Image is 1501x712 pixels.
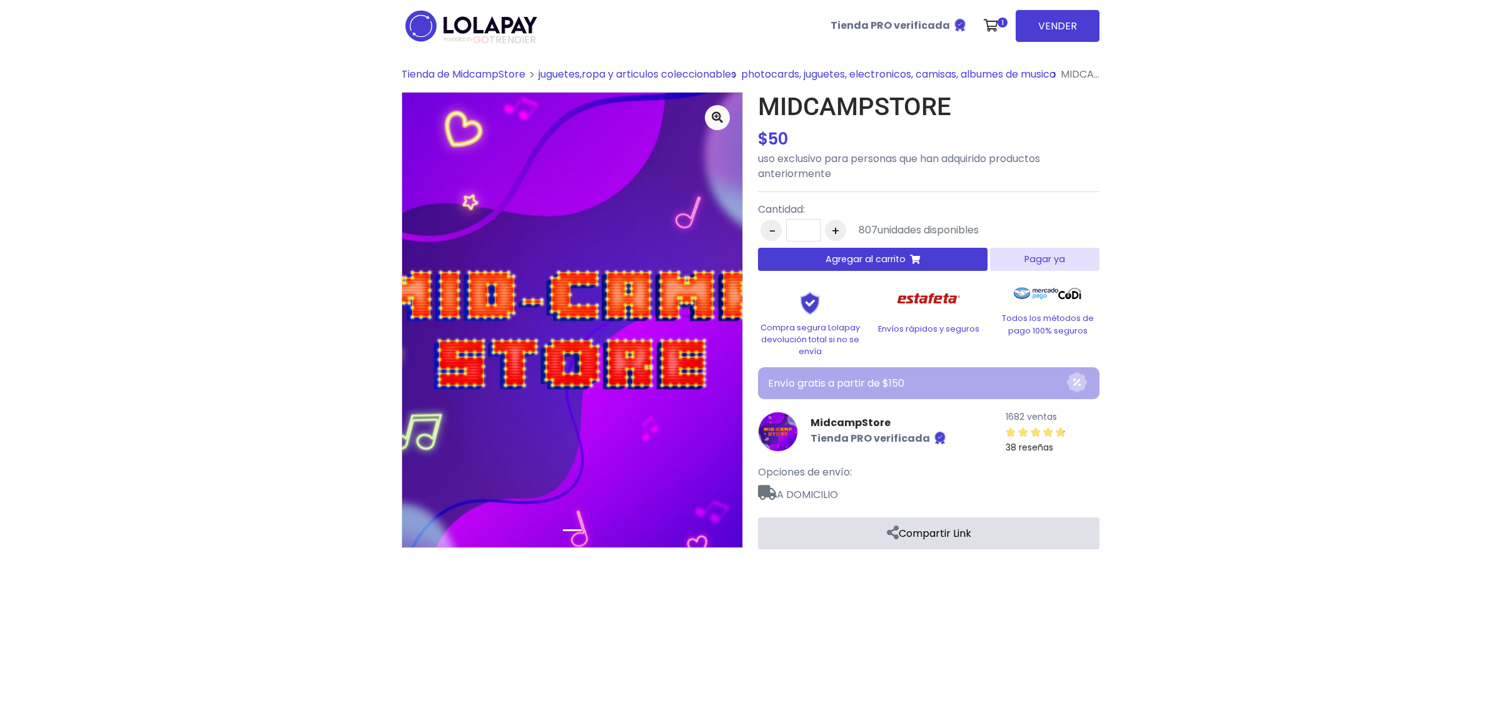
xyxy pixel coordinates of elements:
span: TRENDIER [444,34,536,46]
span: POWERED BY [444,36,473,43]
a: juguetes,ropa y articulos coleccionables [538,67,736,81]
a: VENDER [1016,10,1099,42]
img: Shield [779,291,841,315]
img: Codi Logo [1058,281,1081,306]
a: photocards, juguetes, electronicos, camisas, albumes de musica [741,67,1056,81]
p: Envíos rápidos y seguros [877,323,981,335]
p: Cantidad: [758,202,979,217]
nav: breadcrumb [402,67,1099,92]
p: Todos los métodos de pago 100% seguros [996,312,1099,336]
b: Tienda PRO verificada [831,18,950,33]
button: - [761,220,782,241]
p: Envío gratis a partir de $150 [768,376,1067,391]
div: 4.82 / 5 [1006,425,1066,440]
b: Tienda PRO verificada [811,432,930,446]
button: Agregar al carrito [758,248,988,271]
img: MidcampStore [758,412,798,452]
img: Estafeta Logo [887,281,971,317]
p: uso exclusivo para personas que han adquirido productos anteriormente [758,151,1099,181]
a: 1 [978,7,1011,44]
h1: MIDCAMPSTORE [758,92,1099,122]
img: Tienda verificada [953,18,968,33]
div: unidades disponibles [859,223,979,238]
span: Opciones de envío: [758,465,852,479]
img: Mercado Pago Logo [1014,281,1058,306]
img: medium_1693202091116.jpeg [402,93,742,547]
img: logo [402,6,541,46]
span: Agregar al carrito [826,253,906,266]
small: 38 reseñas [1006,441,1053,454]
span: 1 [998,18,1008,28]
button: + [825,220,846,241]
small: 1682 ventas [1006,410,1057,423]
a: Compartir Link [758,517,1099,549]
a: 38 reseñas [1006,424,1099,455]
button: Pagar ya [990,248,1099,271]
p: Compra segura Lolapay devolución total si no se envía [758,322,862,358]
div: $ [758,127,1099,151]
span: 807 [859,223,877,237]
a: MidcampStore [811,415,948,430]
span: A DOMICILIO [758,480,1099,502]
span: GO [473,33,489,47]
img: Tienda verificada [932,430,948,445]
span: MIDCAMPSTORE [1061,67,1141,81]
span: 50 [768,128,788,150]
a: Tienda de MidcampStore [402,67,525,81]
